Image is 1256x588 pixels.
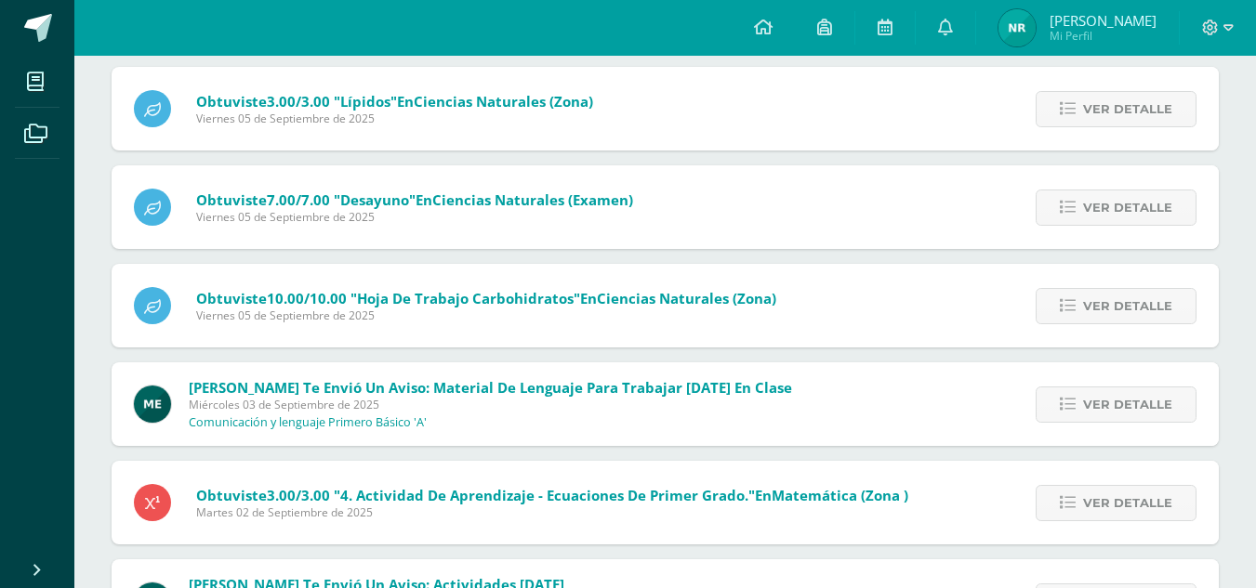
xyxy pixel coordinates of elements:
[998,9,1036,46] img: 1627d95f32ca30408c832183417cdb7e.png
[1083,486,1172,520] span: Ver detalle
[267,92,330,111] span: 3.00/3.00
[334,190,416,209] span: "desayuno"
[196,504,908,520] span: Martes 02 de Septiembre de 2025
[1050,11,1157,30] span: [PERSON_NAME]
[189,378,792,397] span: [PERSON_NAME] te envió un aviso: Material de Lenguaje para trabajar [DATE] en clase
[267,289,347,307] span: 10.00/10.00
[196,209,633,225] span: Viernes 05 de Septiembre de 2025
[1083,387,1172,422] span: Ver detalle
[196,486,908,504] span: Obtuviste en
[432,190,633,209] span: Ciencias Naturales (examen)
[334,92,397,111] span: "lípidos"
[196,289,776,307] span: Obtuviste en
[196,111,593,126] span: Viernes 05 de Septiembre de 2025
[334,486,755,504] span: "4. Actividad de aprendizaje - Ecuaciones de primer grado."
[350,289,580,307] span: "Hoja de trabajo Carbohidratos"
[134,385,171,423] img: e5319dee200a4f57f0a5ff00aaca67bb.png
[267,190,330,209] span: 7.00/7.00
[196,92,593,111] span: Obtuviste en
[1050,28,1157,44] span: Mi Perfil
[189,415,427,430] p: Comunicación y lenguaje Primero Básico 'A'
[772,486,908,504] span: Matemática (Zona )
[414,92,593,111] span: Ciencias Naturales (zona)
[267,486,330,504] span: 3.00/3.00
[597,289,776,307] span: Ciencias Naturales (zona)
[189,397,792,412] span: Miércoles 03 de Septiembre de 2025
[1083,289,1172,323] span: Ver detalle
[1083,190,1172,225] span: Ver detalle
[196,190,633,209] span: Obtuviste en
[1083,92,1172,126] span: Ver detalle
[196,307,776,323] span: Viernes 05 de Septiembre de 2025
